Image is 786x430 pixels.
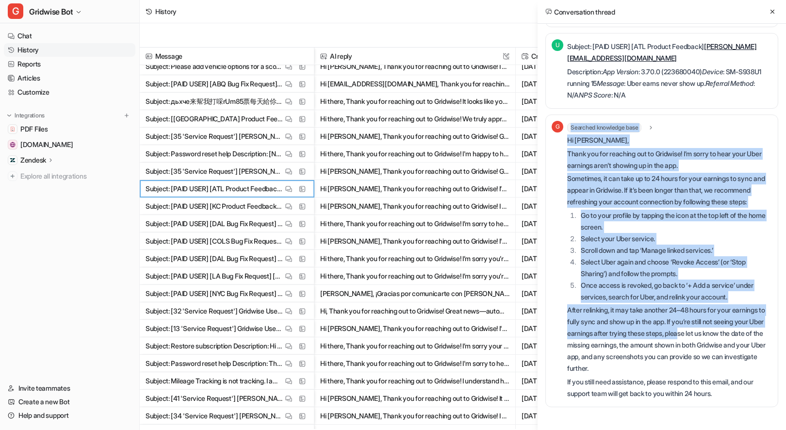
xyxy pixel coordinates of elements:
[567,304,772,374] p: After relinking, it may take another 24–48 hours for your earnings to fully sync and show up in t...
[146,250,283,267] p: Subject: [PAID USER] [DAL Bug Fix Request] [EMAIL_ADDRESS][DOMAIN_NAME] Description: *App Version...
[520,302,599,320] span: [DATE] 8:01PM
[520,93,599,110] span: [DATE] 5:26AM
[520,372,599,390] span: [DATE] 4:47PM
[320,250,509,267] button: Hi there, Thank you for reaching out to Gridwise! I’m sorry you’re having trouble syncing your Ub...
[10,126,16,132] img: PDF Files
[320,285,509,302] button: [PERSON_NAME], ¡Gracias por comunicarte con [PERSON_NAME]! Estoy aquí para ayudarte con el inconv...
[320,355,509,372] button: Hi there, Thank you for reaching out to Gridwise! I'm sorry to hear you're having trouble resetti...
[320,180,509,198] button: Hi [PERSON_NAME], Thank you for reaching out to Gridwise! I’m sorry to hear your Uber earnings ar...
[520,48,599,65] span: Created at
[20,140,73,149] span: [DOMAIN_NAME]
[146,93,283,110] p: Subject: дьхче来幚我打啋rUm85票每天給伱3OO+qun252944614 Description: ёяувэ来幚我打綵jQb91嘌每天給伱3OO+qun252944614
[520,163,599,180] span: [DATE] 12:51AM
[578,233,772,245] li: Select your Uber service.
[578,245,772,256] li: Scroll down and tap ‘Manage linked services.’
[320,372,509,390] button: Hi there, Thank you for reaching out to Gridwise! I understand how important mileage tracking is,...
[567,173,772,208] p: Sometimes, it can take up to 24 hours for your earnings to sync and appear in Gridwise. If it’s b...
[4,169,135,183] a: Explore all integrations
[567,134,772,146] p: Hi [PERSON_NAME],
[705,79,753,87] em: Referral Method
[320,58,509,75] button: Hi [PERSON_NAME], Thank you for reaching out to Gridwise! I appreciate you letting us know about ...
[8,171,17,181] img: explore all integrations
[520,320,599,337] span: [DATE] 7:04PM
[552,39,563,51] span: U
[520,407,599,425] span: [DATE] 2:56PM
[4,138,135,151] a: gridwise.io[DOMAIN_NAME]
[520,337,599,355] span: [DATE] 6:45PM
[20,124,48,134] span: PDF Files
[10,157,16,163] img: Zendesk
[4,395,135,409] a: Create a new Bot
[320,407,509,425] button: Hi [PERSON_NAME], Thank you for reaching out to Gridwise! I see you’ve submitted a service reques...
[146,145,283,163] p: Subject: Password reset help Description: [No content]
[520,180,599,198] span: [DATE] 11:59PM
[320,75,509,93] button: Hi [EMAIL_ADDRESS][DOMAIN_NAME], Thank you for reaching out to Gridwise! I’m sorry to hear you’re...
[123,112,130,119] img: menu_add.svg
[6,112,13,119] img: expand menu
[552,121,563,132] span: G
[146,372,283,390] p: Subject: Mileage Tracking is not tracking. I am a Plus member and have tried multiple times to ge...
[520,215,599,232] span: [DATE] 11:17PM
[520,128,599,145] span: [DATE] 12:52AM
[8,3,23,19] span: G
[520,145,599,163] span: [DATE] 12:51AM
[146,58,283,75] p: Subject: Please add vehicle options for a scooter Description: I haven't started using GridWise y...
[15,112,45,119] p: Integrations
[20,155,46,165] p: Zendesk
[4,381,135,395] a: Invite teammates
[579,91,611,99] em: NPS Score
[520,250,599,267] span: [DATE] 8:41PM
[567,41,772,64] p: Subject: [PAID USER] [ATL Product Feedback]
[597,79,624,87] em: Message
[146,110,283,128] p: Subject: [[GEOGRAPHIC_DATA] Product Feedback] [EMAIL_ADDRESS][DOMAIN_NAME] Description: *App Vers...
[520,285,599,302] span: [DATE] 8:02PM
[320,302,509,320] button: Hi, Thank you for reaching out to Gridwise! Great news—automatic linking with Uber Eats is suppor...
[320,198,509,215] button: Hi [PERSON_NAME], Thank you for reaching out to Gridwise! I completely understand how frustrating...
[146,75,283,93] p: Subject: [PAID USER] [ABQ Bug Fix Request] [EMAIL_ADDRESS][DOMAIN_NAME] Description: *App Version...
[146,128,283,145] p: Subject: [35 'Service Request'] [PERSON_NAME]/[EMAIL_ADDRESS][DOMAIN_NAME]> Description: *App Ver...
[320,232,509,250] button: Hi [PERSON_NAME], Thank you for reaching out to Gridwise! I'm sorry to hear that you're having tr...
[146,215,283,232] p: Subject: [PAID USER] [DAL Bug Fix Request] [EMAIL_ADDRESS][DOMAIN_NAME] Description: *App Version...
[567,123,641,132] span: Searched knowledge base
[146,302,283,320] p: Subject: [32 'Service Request'] Gridwise User/[EMAIL_ADDRESS][DOMAIN_NAME]> Description: *App Ver...
[520,110,599,128] span: [DATE] 2:42AM
[4,57,135,71] a: Reports
[320,267,509,285] button: Hi there, Thank you for reaching out to Gridwise! I’m sorry you’re having trouble linking your Ly...
[520,267,599,285] span: [DATE] 8:13PM
[520,355,599,372] span: [DATE] 4:50PM
[146,390,283,407] p: Subject: [41 'Service Request'] [PERSON_NAME]/[EMAIL_ADDRESS][DOMAIN_NAME]> Description: *App Ver...
[320,337,509,355] button: Hi there, Thank you for reaching out to Gridwise! I’m sorry your subscription restoration through...
[4,43,135,57] a: History
[146,285,283,302] p: Subject: [PAID USER] [NYC Bug Fix Request] [EMAIL_ADDRESS][DOMAIN_NAME] Description: *App Version...
[578,280,772,303] li: Once access is revoked, go back to ‘+ Add a service’ under services, search for Uber, and relink ...
[146,337,283,355] p: Subject: Restore subscription Description: Hi I restored my subscription through the Google play ...
[320,145,509,163] button: Hi there, Thank you for reaching out to Gridwise! I'm happy to help you with resetting your passw...
[146,407,283,425] p: Subject: [34 'Service Request'] [PERSON_NAME]/[EMAIL_ADDRESS][DOMAIN_NAME]> Description: *App Ver...
[320,110,509,128] button: Hi there, Thank you for reaching out to Gridwise! We truly appreciate your feedback and suggestio...
[146,232,283,250] p: Subject: [PAID USER] [COLS Bug Fix Request] [EMAIL_ADDRESS][DOMAIN_NAME] Description: *App Versio...
[520,75,599,93] span: [DATE] 9:05AM
[520,58,599,75] span: [DATE] 10:14AM
[320,128,509,145] button: Hi [PERSON_NAME], Thank you for reaching out to Gridwise! Great news! Automatic linking with Lyft...
[4,409,135,422] a: Help and support
[603,67,639,76] em: App Version
[146,320,283,337] p: Subject: [13 'Service Request'] Gridwise User/[EMAIL_ADDRESS][DOMAIN_NAME]> Description: *App Ver...
[4,111,48,120] button: Integrations
[567,148,772,171] p: Thank you for reaching out to Gridwise! I’m sorry to hear your Uber earnings aren’t showing up in...
[10,142,16,148] img: gridwise.io
[578,210,772,233] li: Go to your profile by tapping the icon at the top left of the home screen.
[545,7,615,17] h2: Conversation thread
[320,320,509,337] button: Hi [PERSON_NAME], Thank you for reaching out to Gridwise! I'm sorry to inform you that automatic ...
[520,198,599,215] span: [DATE] 11:21PM
[320,93,509,110] button: Hi there, Thank you for reaching out to Gridwise! It looks like your message may not relate to Gr...
[567,66,772,101] p: Description: : 3.70.0 (223680040) : SM-S938U1 running 15 : Uber earns never show up. : N/A : N/A
[320,215,509,232] button: Hi there, Thank you for reaching out to Gridwise! I’m sorry to hear you’re having trouble syncing...
[146,198,283,215] p: Subject: [PAID USER] [KC Product Feedback] [EMAIL_ADDRESS][DOMAIN_NAME] Description: *App Version...
[4,29,135,43] a: Chat
[155,6,177,17] div: History
[4,85,135,99] a: Customize
[578,256,772,280] li: Select Uber again and choose ‘Revoke Access’ (or ‘Stop Sharing’) and follow the prompts.
[318,48,511,65] span: AI reply
[29,5,73,18] span: Gridwise Bot
[144,48,310,65] span: Message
